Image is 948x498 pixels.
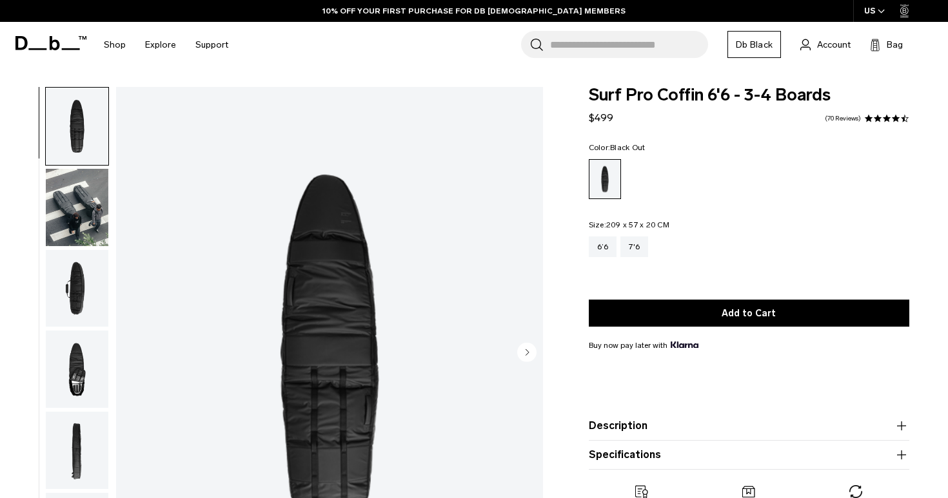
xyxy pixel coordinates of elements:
[94,22,238,68] nav: Main Navigation
[606,220,669,229] span: 209 x 57 x 20 CM
[46,169,108,246] img: Surf Pro Coffin 6'6 - 3-4 Boards
[589,87,909,104] span: Surf Pro Coffin 6'6 - 3-4 Boards
[800,37,851,52] a: Account
[46,88,108,165] img: Surf Pro Coffin 6'6 - 3-4 Boards
[45,249,109,328] button: Surf Pro Coffin 6'6 - 3-4 Boards
[671,341,698,348] img: {"height" => 20, "alt" => "Klarna"}
[517,342,537,364] button: Next slide
[887,38,903,52] span: Bag
[589,447,909,463] button: Specifications
[46,412,108,489] img: Surf Pro Coffin 6'6 - 3-4 Boards
[589,300,909,327] button: Add to Cart
[825,115,861,122] a: 70 reviews
[589,144,646,151] legend: Color:
[589,159,621,199] a: Black Out
[870,37,903,52] button: Bag
[817,38,851,52] span: Account
[589,340,698,351] span: Buy now pay later with
[589,221,669,229] legend: Size:
[145,22,176,68] a: Explore
[589,236,617,257] a: 6’6
[45,330,109,408] button: Surf Pro Coffin 6'6 - 3-4 Boards
[46,250,108,327] img: Surf Pro Coffin 6'6 - 3-4 Boards
[195,22,228,68] a: Support
[589,111,613,124] span: $499
[610,143,645,152] span: Black Out
[589,418,909,434] button: Description
[45,87,109,166] button: Surf Pro Coffin 6'6 - 3-4 Boards
[727,31,781,58] a: Db Black
[322,5,626,17] a: 10% OFF YOUR FIRST PURCHASE FOR DB [DEMOGRAPHIC_DATA] MEMBERS
[45,168,109,247] button: Surf Pro Coffin 6'6 - 3-4 Boards
[104,22,126,68] a: Shop
[45,411,109,490] button: Surf Pro Coffin 6'6 - 3-4 Boards
[620,236,648,257] a: 7'6
[46,330,108,408] img: Surf Pro Coffin 6'6 - 3-4 Boards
